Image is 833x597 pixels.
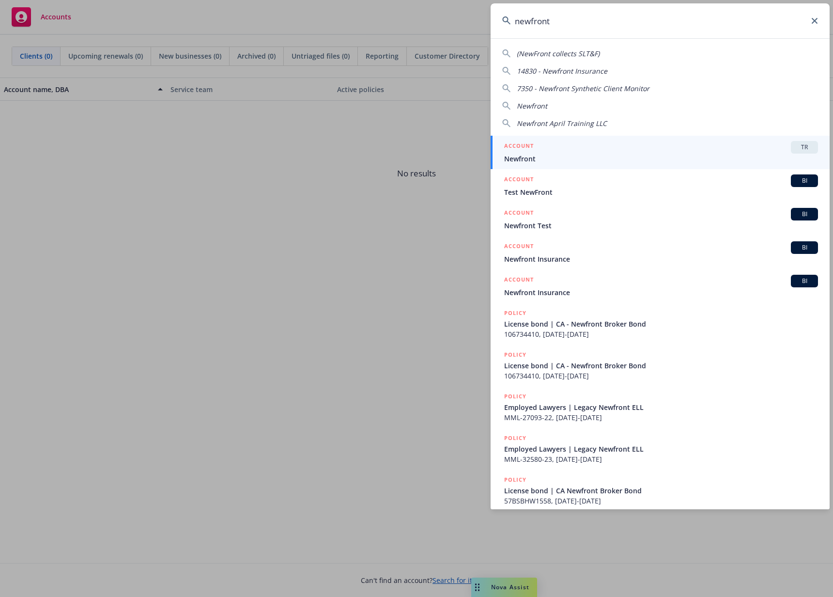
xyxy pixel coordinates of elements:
span: Employed Lawyers | Legacy Newfront ELL [504,402,818,412]
span: BI [795,176,814,185]
span: Newfront [517,101,547,110]
a: POLICYLicense bond | CA Newfront Broker Bond57BSBHW1558, [DATE]-[DATE] [491,470,830,511]
span: License bond | CA Newfront Broker Bond [504,486,818,496]
a: ACCOUNTBINewfront Insurance [491,269,830,303]
span: License bond | CA - Newfront Broker Bond [504,361,818,371]
span: Newfront Insurance [504,287,818,298]
a: POLICYLicense bond | CA - Newfront Broker Bond106734410, [DATE]-[DATE] [491,303,830,345]
span: BI [795,277,814,285]
h5: POLICY [504,475,526,485]
a: ACCOUNTBINewfront Insurance [491,236,830,269]
h5: POLICY [504,350,526,360]
span: Newfront [504,154,818,164]
a: POLICYLicense bond | CA - Newfront Broker Bond106734410, [DATE]-[DATE] [491,345,830,386]
a: ACCOUNTBINewfront Test [491,203,830,236]
span: MML-27093-22, [DATE]-[DATE] [504,412,818,423]
span: Newfront Test [504,220,818,231]
span: 7350 - Newfront Synthetic Client Monitor [517,84,649,93]
h5: ACCOUNT [504,208,534,220]
span: 14830 - Newfront Insurance [517,66,607,76]
h5: ACCOUNT [504,174,534,186]
span: TR [795,143,814,152]
span: MML-32580-23, [DATE]-[DATE] [504,454,818,464]
h5: POLICY [504,433,526,443]
h5: POLICY [504,308,526,318]
h5: ACCOUNT [504,141,534,153]
span: License bond | CA - Newfront Broker Bond [504,319,818,329]
h5: POLICY [504,392,526,401]
span: Newfront April Training LLC [517,119,607,128]
span: 106734410, [DATE]-[DATE] [504,329,818,339]
span: BI [795,210,814,219]
a: POLICYEmployed Lawyers | Legacy Newfront ELLMML-27093-22, [DATE]-[DATE] [491,386,830,428]
span: BI [795,243,814,252]
a: POLICYEmployed Lawyers | Legacy Newfront ELLMML-32580-23, [DATE]-[DATE] [491,428,830,470]
h5: ACCOUNT [504,241,534,253]
span: 106734410, [DATE]-[DATE] [504,371,818,381]
span: Newfront Insurance [504,254,818,264]
span: (NewFront collects SLT&F) [517,49,600,58]
a: ACCOUNTTRNewfront [491,136,830,169]
span: 57BSBHW1558, [DATE]-[DATE] [504,496,818,506]
a: ACCOUNTBITest NewFront [491,169,830,203]
span: Employed Lawyers | Legacy Newfront ELL [504,444,818,454]
span: Test NewFront [504,187,818,197]
h5: ACCOUNT [504,275,534,286]
input: Search... [491,3,830,38]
